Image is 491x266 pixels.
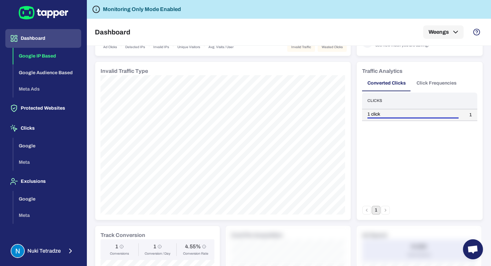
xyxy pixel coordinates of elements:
button: Click Frequencies [411,75,462,91]
button: Weengs [423,25,464,39]
span: Detected IPs [125,45,145,49]
button: Clicks [5,119,81,138]
h6: Track Conversion [101,231,145,239]
h6: Invalid Traffic Type [101,67,148,75]
span: Invalid IPs [153,45,169,49]
a: Google Audience Based [13,69,81,75]
a: Google [13,142,81,148]
span: Invalid Traffic [291,45,311,49]
a: Exclusions [5,178,81,184]
button: Nuki TetradzeNuki Tetradze [5,241,81,261]
td: 1 [464,109,477,121]
button: Google [13,191,81,208]
a: Dashboard [5,35,81,41]
button: Converted Clicks [362,75,411,91]
span: Conversions [110,251,129,256]
a: Google [13,195,81,201]
h6: 1 [153,243,156,250]
a: Clicks [5,125,81,131]
button: Google [13,138,81,154]
button: Google Audience Based [13,64,81,81]
img: Nuki Tetradze [11,245,24,257]
svg: Conversion Rate [202,245,206,249]
div: 1 click [367,111,459,117]
a: Google IP Based [13,53,81,58]
a: Protected Websites [5,105,81,111]
span: Conversion / Day [145,251,170,256]
h6: Monitoring Only Mode Enabled [103,5,181,13]
svg: Conversion / Day [158,245,162,249]
nav: pagination navigation [362,206,390,215]
span: Wasted Clicks [322,45,343,49]
span: Avg. Visits / User [208,45,233,49]
div: Open chat [463,239,483,259]
span: Conversion Rate [183,251,208,256]
button: Google IP Based [13,48,81,64]
svg: Conversions [120,245,124,249]
button: page 1 [372,206,380,215]
button: Dashboard [5,29,81,48]
span: Unique Visitors [177,45,200,49]
h6: 1 [115,243,118,250]
h5: Dashboard [95,28,130,36]
h6: 4.55% [185,243,201,250]
span: Ad Clicks [103,45,117,49]
button: Exclusions [5,172,81,191]
svg: Tapper is not blocking any fraudulent activity for this domain [92,5,100,13]
h6: Traffic Analytics [362,67,402,75]
span: Nuki Tetradze [27,248,61,254]
th: Clicks [362,93,464,109]
button: Protected Websites [5,99,81,118]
